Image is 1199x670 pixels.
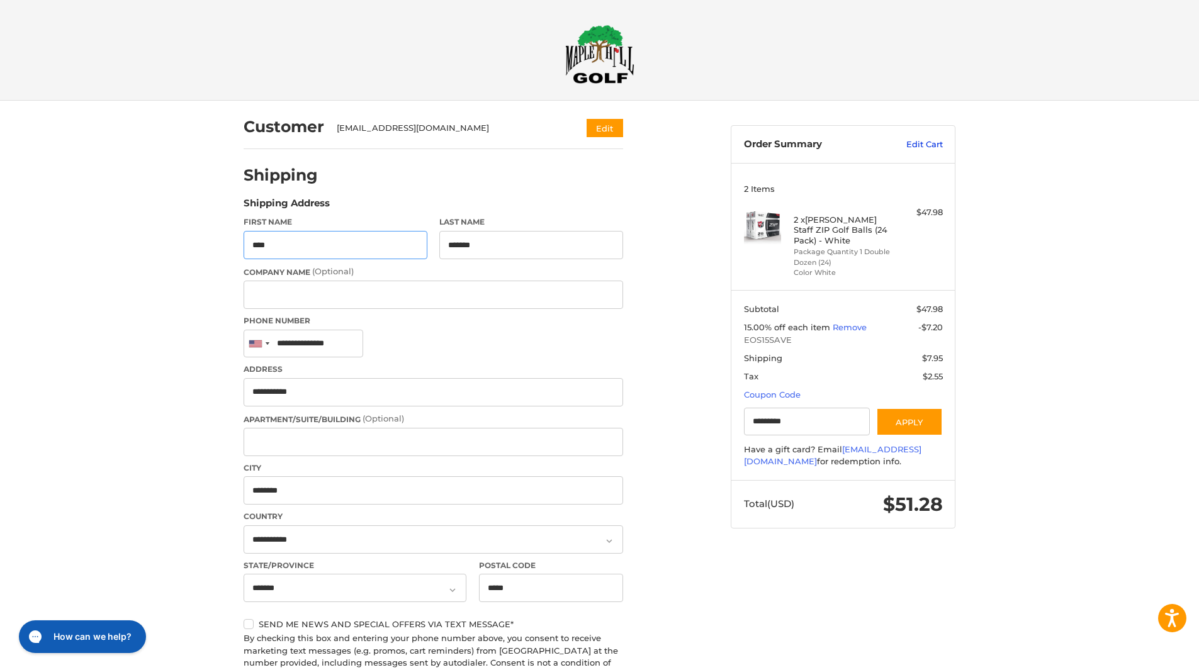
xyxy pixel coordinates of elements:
label: Apartment/Suite/Building [244,413,623,425]
h3: 2 Items [744,184,943,194]
small: (Optional) [312,266,354,276]
legend: Shipping Address [244,196,330,216]
label: City [244,462,623,474]
h3: Order Summary [744,138,879,151]
li: Package Quantity 1 Double Dozen (24) [794,247,890,267]
span: Tax [744,371,758,381]
span: $2.55 [923,371,943,381]
div: $47.98 [893,206,943,219]
h4: 2 x [PERSON_NAME] Staff ZIP Golf Balls (24 Pack) - White [794,215,890,245]
small: (Optional) [363,413,404,423]
label: Country [244,511,623,522]
iframe: Gorgias live chat messenger [13,616,150,657]
img: Maple Hill Golf [565,25,634,84]
label: State/Province [244,560,466,571]
input: Gift Certificate or Coupon Code [744,408,870,436]
label: Postal Code [479,560,624,571]
label: Last Name [439,216,623,228]
span: $47.98 [916,304,943,314]
span: Total (USD) [744,498,794,510]
label: Phone Number [244,315,623,327]
span: -$7.20 [918,322,943,332]
span: EOS15SAVE [744,334,943,347]
div: [EMAIL_ADDRESS][DOMAIN_NAME] [337,122,563,135]
label: Send me news and special offers via text message* [244,619,623,629]
a: Remove [833,322,867,332]
button: Edit [587,119,623,137]
a: Coupon Code [744,389,801,399]
li: Color White [794,267,890,278]
div: Have a gift card? Email for redemption info. [744,444,943,468]
a: Edit Cart [879,138,943,151]
div: United States: +1 [244,330,273,357]
button: Apply [876,408,943,436]
h2: Shipping [244,165,318,185]
span: 15.00% off each item [744,322,833,332]
label: First Name [244,216,427,228]
span: Shipping [744,353,782,363]
label: Company Name [244,265,623,278]
span: $7.95 [922,353,943,363]
label: Address [244,364,623,375]
span: $51.28 [883,493,943,516]
h2: Customer [244,117,324,137]
span: Subtotal [744,304,779,314]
